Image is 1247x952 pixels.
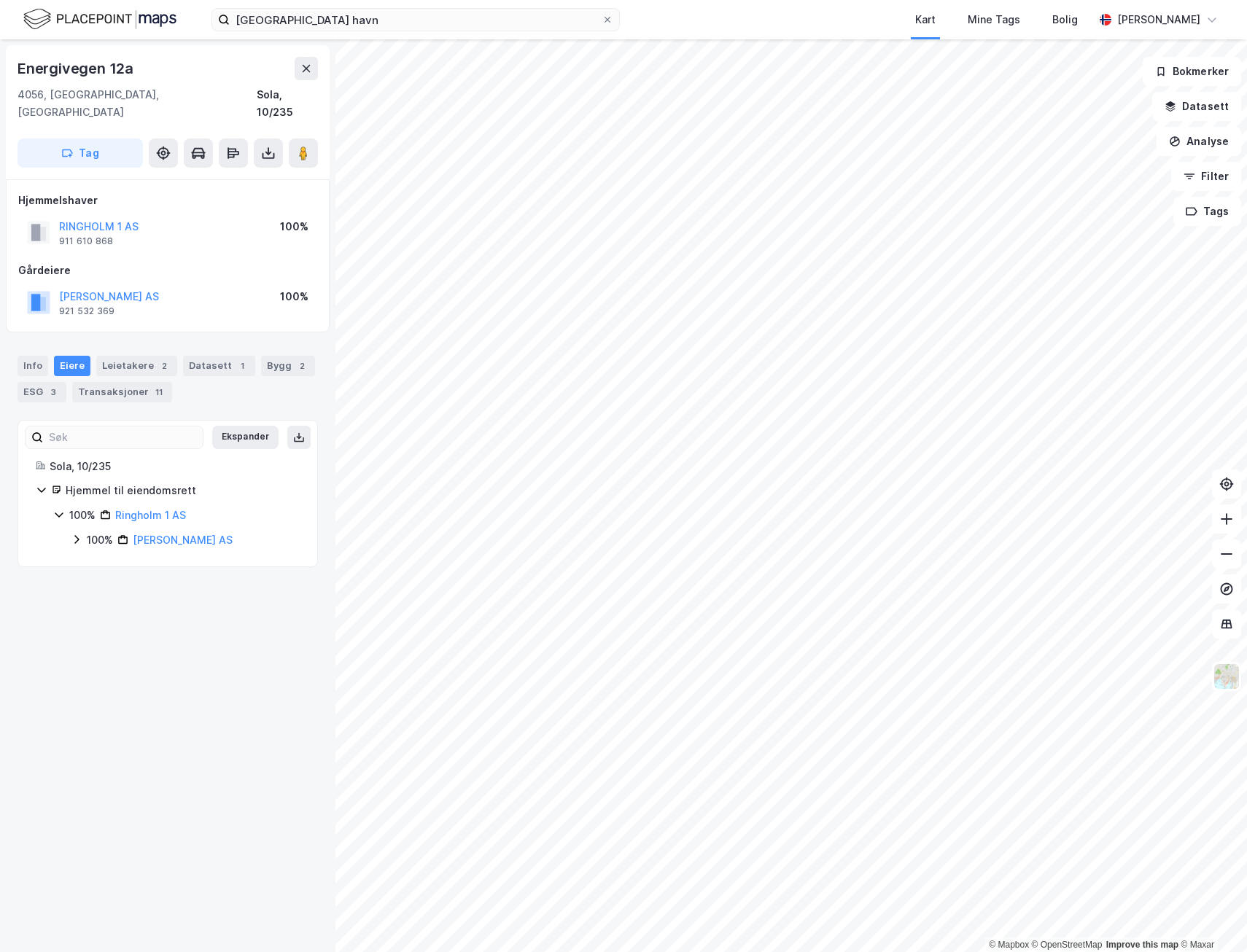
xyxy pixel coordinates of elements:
[54,356,90,376] div: Eiere
[1173,197,1241,226] button: Tags
[212,426,279,449] button: Ekspander
[1152,92,1241,121] button: Datasett
[295,359,309,373] div: 2
[183,356,255,376] div: Datasett
[69,507,96,524] div: 100%
[257,86,318,121] div: Sola, 10/235
[280,288,308,305] div: 100%
[230,9,602,31] input: Søk på adresse, matrikkel, gårdeiere, leietakere eller personer
[59,235,113,247] div: 911 610 868
[115,509,186,521] a: Ringholm 1 AS
[50,458,300,475] div: Sola, 10/235
[18,138,143,168] button: Tag
[1143,57,1241,86] button: Bokmerker
[72,382,172,402] div: Transaksjoner
[18,382,66,402] div: ESG
[1117,11,1200,28] div: [PERSON_NAME]
[1213,663,1240,690] img: Z
[18,57,136,80] div: Energivegen 12a
[18,192,317,209] div: Hjemmelshaver
[1032,940,1103,950] a: OpenStreetMap
[261,356,315,376] div: Bygg
[43,426,203,448] input: Søk
[46,385,61,399] div: 3
[280,218,308,235] div: 100%
[66,482,300,499] div: Hjemmel til eiendomsrett
[133,534,233,546] a: [PERSON_NAME] AS
[23,7,176,32] img: logo.f888ab2527a4732fd821a326f86c7f29.svg
[1106,940,1178,950] a: Improve this map
[18,86,257,121] div: 4056, [GEOGRAPHIC_DATA], [GEOGRAPHIC_DATA]
[87,531,113,549] div: 100%
[96,356,177,376] div: Leietakere
[989,940,1029,950] a: Mapbox
[59,305,114,317] div: 921 532 369
[18,356,48,376] div: Info
[1157,127,1241,156] button: Analyse
[915,11,936,28] div: Kart
[157,359,171,373] div: 2
[152,385,166,399] div: 11
[235,359,249,373] div: 1
[1052,11,1078,28] div: Bolig
[18,262,317,279] div: Gårdeiere
[968,11,1020,28] div: Mine Tags
[1171,162,1241,191] button: Filter
[1174,882,1247,952] iframe: Chat Widget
